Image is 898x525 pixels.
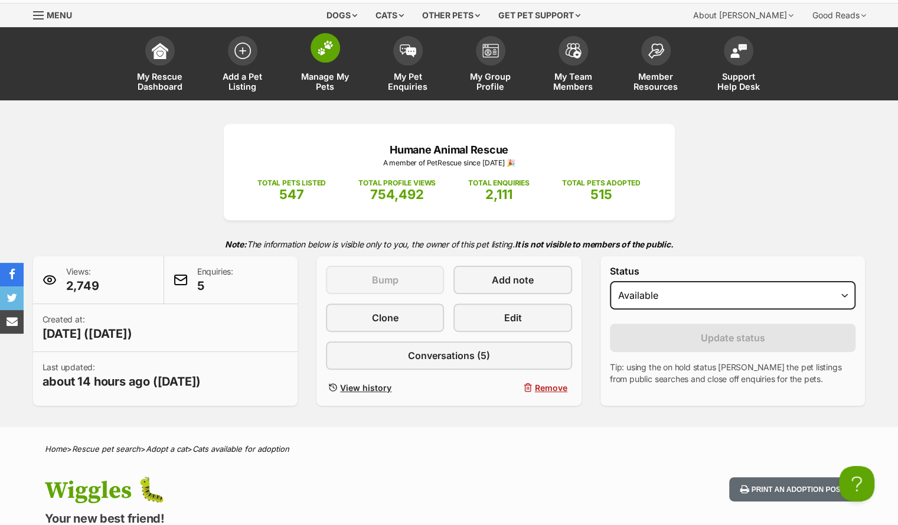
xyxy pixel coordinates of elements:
p: Humane Animal Rescue [241,142,657,158]
button: Print an adoption poster [729,477,865,501]
strong: Note: [225,239,247,249]
span: My Rescue Dashboard [133,71,187,92]
span: Bump [372,273,399,287]
button: Bump [326,266,444,294]
span: Remove [535,381,567,394]
a: Add note [453,266,572,294]
span: Update status [701,331,765,345]
div: About [PERSON_NAME] [685,4,802,27]
button: Remove [453,379,572,396]
div: > > > [15,445,883,454]
a: View history [326,379,444,396]
span: 5 [197,278,233,294]
img: adc.png [168,1,176,9]
p: Created at: [43,314,132,342]
label: Status [610,266,856,276]
p: TOTAL PETS LISTED [257,178,326,188]
span: 754,492 [370,187,424,202]
span: Add a Pet Listing [216,71,269,92]
img: manage-my-pets-icon-02211641906a0b7f246fdf0571729dbe1e7629f14944591b6c1af311fb30b64b.svg [317,40,334,56]
span: Menu [47,10,72,20]
a: Member Resources [615,30,697,100]
span: 547 [279,187,304,202]
span: My Team Members [547,71,600,92]
a: Rescue pet search [72,444,141,454]
p: TOTAL PETS ADOPTED [562,178,641,188]
a: Support Help Desk [697,30,780,100]
div: Other pets [414,4,488,27]
span: My Pet Enquiries [381,71,435,92]
a: Manage My Pets [284,30,367,100]
span: View history [340,381,391,394]
iframe: Help Scout Beacon - Open [839,466,874,501]
div: Cats [367,4,412,27]
p: The information below is visible only to you, the owner of this pet listing. [33,232,866,256]
div: Dogs [318,4,365,27]
img: pet-enquiries-icon-7e3ad2cf08bfb03b45e93fb7055b45f3efa6380592205ae92323e6603595dc1f.svg [400,44,416,57]
span: Manage My Pets [299,71,352,92]
p: Enquiries: [197,266,233,294]
img: team-members-icon-5396bd8760b3fe7c0b43da4ab00e1e3bb1a5d9ba89233759b79545d2d3fc5d0d.svg [565,43,582,58]
a: Cats available for adoption [192,444,289,454]
a: Conversations (5) [326,341,572,370]
img: add-pet-listing-icon-0afa8454b4691262ce3f59096e99ab1cd57d4a30225e0717b998d2c9b9846f56.svg [234,43,251,59]
p: Tip: using the on hold status [PERSON_NAME] the pet listings from public searches and close off e... [610,361,856,385]
span: Member Resources [629,71,683,92]
button: Update status [610,324,856,352]
p: A member of PetRescue since [DATE] 🎉 [241,158,657,168]
a: Adopt a cat [146,444,187,454]
img: group-profile-icon-3fa3cf56718a62981997c0bc7e787c4b2cf8bcc04b72c1350f741eb67cf2f40e.svg [482,44,499,58]
a: My Rescue Dashboard [119,30,201,100]
p: TOTAL ENQUIRIES [468,178,529,188]
span: My Group Profile [464,71,517,92]
a: My Team Members [532,30,615,100]
strong: It is not visible to members of the public. [515,239,674,249]
a: Clone [326,304,444,332]
p: Last updated: [43,361,201,390]
span: Add note [492,273,534,287]
span: Clone [372,311,399,325]
span: 515 [590,187,612,202]
span: about 14 hours ago ([DATE]) [43,373,201,390]
img: dashboard-icon-eb2f2d2d3e046f16d808141f083e7271f6b2e854fb5c12c21221c1fb7104beca.svg [152,43,168,59]
p: TOTAL PROFILE VIEWS [358,178,436,188]
a: Edit [453,304,572,332]
span: 2,111 [485,187,512,202]
h1: Wiggles 🐛 [45,477,544,504]
a: Menu [33,4,80,25]
img: member-resources-icon-8e73f808a243e03378d46382f2149f9095a855e16c252ad45f914b54edf8863c.svg [648,43,664,59]
span: Edit [504,311,522,325]
span: [DATE] ([DATE]) [43,325,132,342]
a: My Pet Enquiries [367,30,449,100]
div: Get pet support [490,4,589,27]
a: My Group Profile [449,30,532,100]
div: Good Reads [804,4,874,27]
span: Support Help Desk [712,71,765,92]
span: Conversations (5) [408,348,490,363]
span: 2,749 [66,278,99,294]
a: Home [45,444,67,454]
p: Views: [66,266,99,294]
img: help-desk-icon-fdf02630f3aa405de69fd3d07c3f3aa587a6932b1a1747fa1d2bba05be0121f9.svg [730,44,747,58]
a: Add a Pet Listing [201,30,284,100]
